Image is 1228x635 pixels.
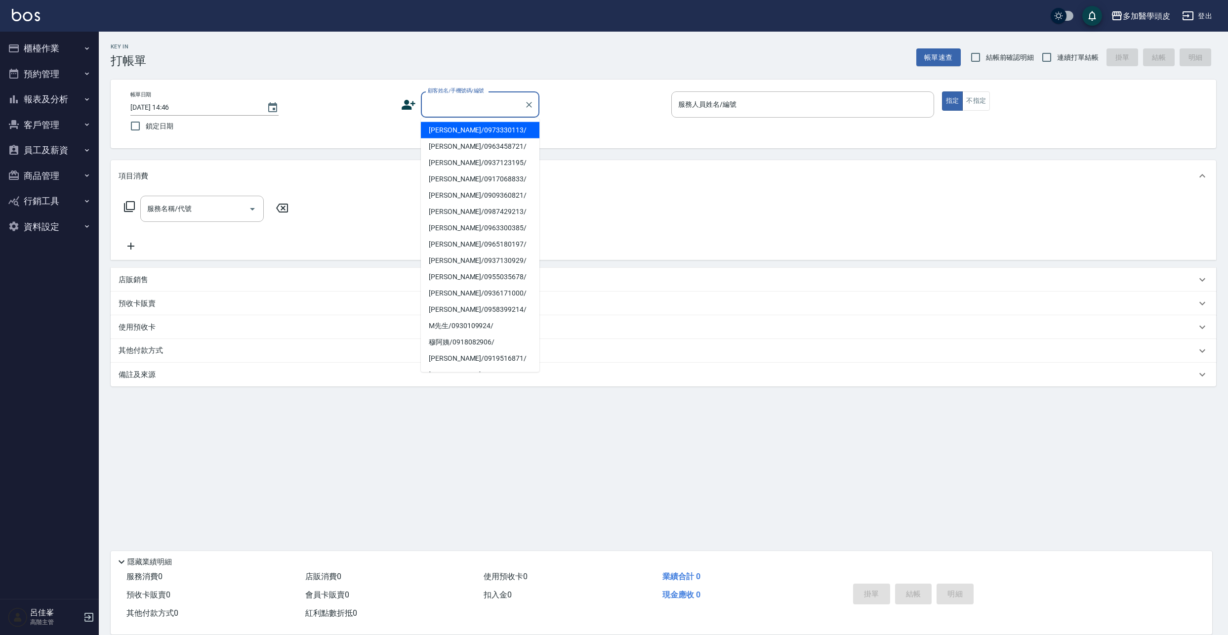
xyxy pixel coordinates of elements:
[522,98,536,112] button: Clear
[111,54,146,68] h3: 打帳單
[421,171,539,187] li: [PERSON_NAME]/0917068833/
[421,334,539,350] li: 穆阿姨/0918082906/
[1123,10,1170,22] div: 多加醫學頭皮
[127,557,172,567] p: 隱藏業績明細
[4,61,95,87] button: 預約管理
[119,345,168,356] p: 其他付款方式
[30,618,81,627] p: 高階主管
[4,86,95,112] button: 報表及分析
[662,590,700,599] span: 現金應收 0
[484,572,528,581] span: 使用預收卡 0
[119,298,156,309] p: 預收卡販賣
[421,269,539,285] li: [PERSON_NAME]/0955035678/
[126,590,170,599] span: 預收卡販賣 0
[126,608,178,618] span: 其他付款方式 0
[1107,6,1174,26] button: 多加醫學頭皮
[4,214,95,240] button: 資料設定
[421,187,539,204] li: [PERSON_NAME]/0909360821/
[421,122,539,138] li: [PERSON_NAME]/0973330113/
[261,96,285,120] button: Choose date, selected date is 2025-09-11
[130,91,151,98] label: 帳單日期
[421,301,539,318] li: [PERSON_NAME]/0958399214/
[4,137,95,163] button: 員工及薪資
[8,607,28,627] img: Person
[1082,6,1102,26] button: save
[4,112,95,138] button: 客戶管理
[111,43,146,50] h2: Key In
[986,52,1034,63] span: 結帳前確認明細
[916,48,961,67] button: 帳單速查
[111,268,1216,292] div: 店販銷售
[30,608,81,618] h5: 呂佳峯
[421,350,539,367] li: [PERSON_NAME]/0919516871/
[111,363,1216,386] div: 備註及來源
[12,9,40,21] img: Logo
[119,275,148,285] p: 店販銷售
[4,36,95,61] button: 櫃檯作業
[421,367,539,383] li: [PERSON_NAME]/0937801387/
[111,339,1216,363] div: 其他付款方式
[305,572,341,581] span: 店販消費 0
[111,160,1216,192] div: 項目消費
[1178,7,1216,25] button: 登出
[111,292,1216,315] div: 預收卡販賣
[245,201,260,217] button: Open
[428,87,484,94] label: 顧客姓名/手機號碼/編號
[119,370,156,380] p: 備註及來源
[4,163,95,189] button: 商品管理
[4,188,95,214] button: 行銷工具
[421,155,539,171] li: [PERSON_NAME]/0937123195/
[484,590,512,599] span: 扣入金 0
[126,572,163,581] span: 服務消費 0
[962,91,990,111] button: 不指定
[421,285,539,301] li: [PERSON_NAME]/0936171000/
[119,322,156,333] p: 使用預收卡
[421,318,539,334] li: M先生/0930109924/
[421,253,539,269] li: [PERSON_NAME]/0937130929/
[421,220,539,236] li: [PERSON_NAME]/0963300385/
[1057,52,1099,63] span: 連續打單結帳
[942,91,963,111] button: 指定
[421,236,539,253] li: [PERSON_NAME]/0965180197/
[421,138,539,155] li: [PERSON_NAME]/0963458721/
[111,315,1216,339] div: 使用預收卡
[305,608,357,618] span: 紅利點數折抵 0
[662,572,700,581] span: 業績合計 0
[119,171,148,181] p: 項目消費
[421,204,539,220] li: [PERSON_NAME]/0987429213/
[305,590,349,599] span: 會員卡販賣 0
[130,99,257,116] input: YYYY/MM/DD hh:mm
[146,121,173,131] span: 鎖定日期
